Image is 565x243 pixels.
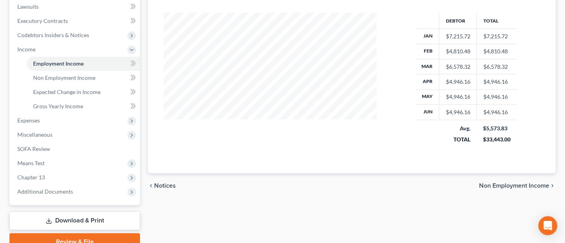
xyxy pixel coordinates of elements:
[446,78,470,86] div: $4,946.16
[477,89,517,104] td: $4,946.16
[415,89,439,104] th: May
[33,60,84,67] span: Employment Income
[9,211,140,230] a: Download & Print
[33,74,95,81] span: Non Employment Income
[11,142,140,156] a: SOFA Review
[439,13,477,28] th: Debtor
[538,216,557,235] div: Open Intercom Messenger
[549,183,556,189] i: chevron_right
[17,131,52,138] span: Miscellaneous
[17,32,89,38] span: Codebtors Insiders & Notices
[446,93,470,101] div: $4,946.16
[477,44,517,59] td: $4,810.48
[446,136,470,143] div: TOTAL
[27,57,140,71] a: Employment Income
[33,89,101,95] span: Expected Change in Income
[148,183,176,189] button: chevron_left Notices
[415,29,439,44] th: Jan
[477,59,517,74] td: $6,578.32
[17,17,68,24] span: Executory Contracts
[154,183,176,189] span: Notices
[415,74,439,89] th: Apr
[27,71,140,85] a: Non Employment Income
[479,183,549,189] span: Non Employment Income
[446,32,470,40] div: $7,215.72
[11,14,140,28] a: Executory Contracts
[148,183,154,189] i: chevron_left
[17,174,45,181] span: Chapter 13
[33,103,83,109] span: Gross Yearly Income
[446,108,470,116] div: $4,946.16
[17,160,45,166] span: Means Test
[477,29,517,44] td: $7,215.72
[446,47,470,55] div: $4,810.48
[477,13,517,28] th: Total
[477,74,517,89] td: $4,946.16
[17,117,40,124] span: Expenses
[17,3,39,10] span: Lawsuits
[17,145,50,152] span: SOFA Review
[446,63,470,71] div: $6,578.32
[483,124,511,132] div: $5,573.83
[17,46,35,53] span: Income
[415,105,439,120] th: Jun
[415,44,439,59] th: Feb
[446,124,470,132] div: Avg.
[479,183,556,189] button: Non Employment Income chevron_right
[17,188,73,195] span: Additional Documents
[477,105,517,120] td: $4,946.16
[27,99,140,113] a: Gross Yearly Income
[415,59,439,74] th: Mar
[483,136,511,143] div: $33,443.00
[27,85,140,99] a: Expected Change in Income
